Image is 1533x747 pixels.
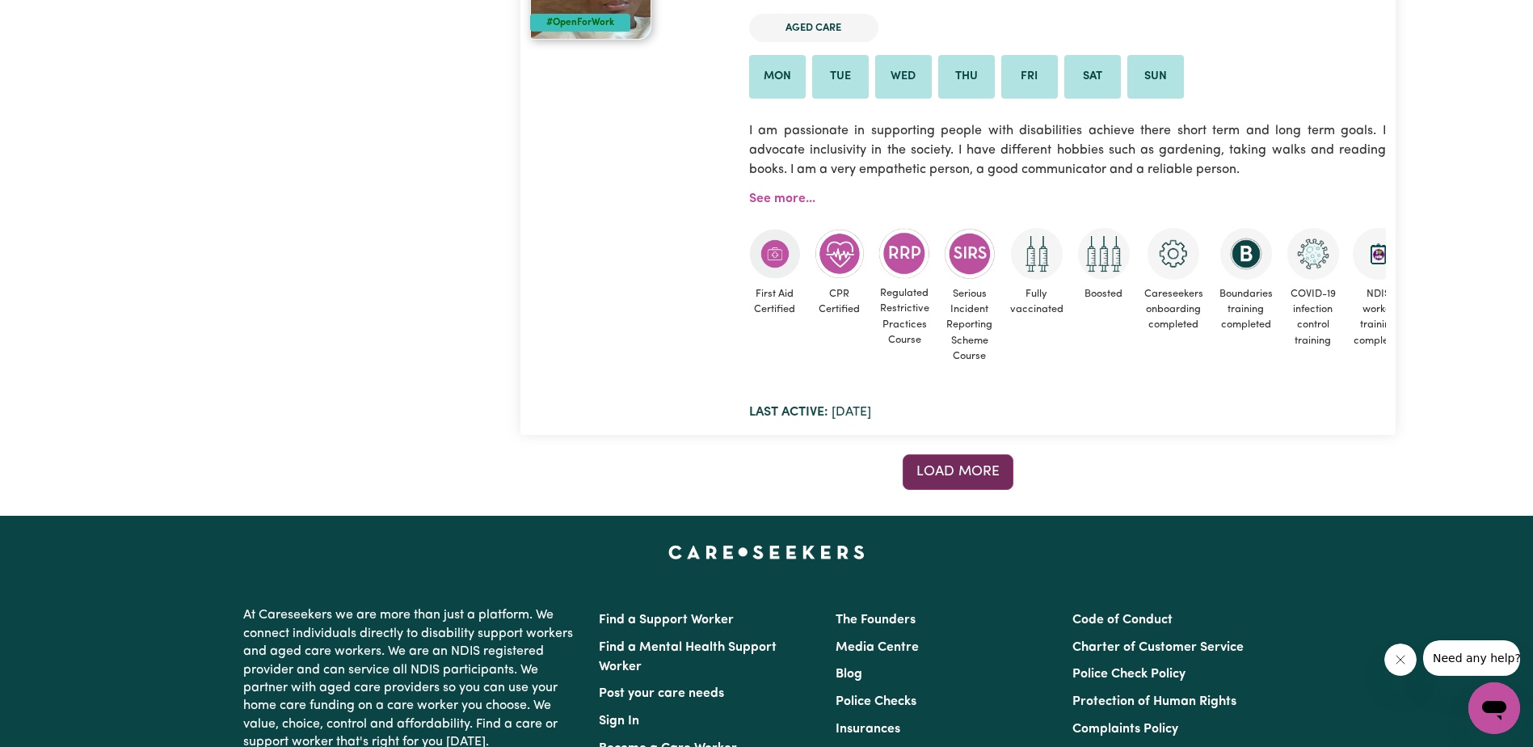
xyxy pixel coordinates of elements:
li: Available on Thu [938,55,995,99]
a: Complaints Policy [1072,723,1178,736]
li: Available on Wed [875,55,932,99]
li: Available on Sat [1064,55,1121,99]
a: Post your care needs [599,687,724,700]
span: CPR Certified [814,280,865,323]
a: Police Check Policy [1072,668,1186,681]
span: Serious Incident Reporting Scheme Course [944,280,996,370]
span: [DATE] [749,406,871,419]
img: CS Academy: Boundaries in care and support work course completed [1220,228,1272,280]
a: Protection of Human Rights [1072,695,1236,708]
span: Boosted [1078,280,1130,308]
span: NDIS worker training completed [1352,280,1405,355]
img: Care and support worker has received 2 doses of COVID-19 vaccine [1011,228,1063,280]
span: Regulated Restrictive Practices Course [878,279,931,354]
li: Available on Mon [749,55,806,99]
iframe: Button to launch messaging window [1468,682,1520,734]
span: First Aid Certified [749,280,801,323]
img: Care and support worker has completed First Aid Certification [749,228,801,280]
li: Available on Fri [1001,55,1058,99]
img: CS Academy: Regulated Restrictive Practices course completed [878,228,930,279]
iframe: Close message [1384,644,1417,676]
a: Police Checks [836,695,916,708]
button: See more results [903,454,1013,490]
a: Careseekers home page [668,545,865,558]
li: Aged Care [749,14,878,42]
img: CS Academy: Serious Incident Reporting Scheme course completed [944,228,996,280]
a: Media Centre [836,641,919,654]
img: CS Academy: COVID-19 Infection Control Training course completed [1287,228,1339,280]
span: Boundaries training completed [1218,280,1274,340]
a: See more... [749,192,815,205]
a: Find a Mental Health Support Worker [599,641,777,673]
a: Sign In [599,715,639,728]
span: COVID-19 infection control training [1287,280,1339,355]
span: Need any help? [10,11,98,24]
a: Code of Conduct [1072,614,1173,627]
img: Care and support worker has completed CPR Certification [814,228,865,280]
a: Charter of Customer Service [1072,641,1244,654]
span: Fully vaccinated [1009,280,1065,323]
a: The Founders [836,614,916,627]
a: Blog [836,668,862,681]
b: Last active: [749,406,828,419]
a: Find a Support Worker [599,614,734,627]
li: Available on Tue [812,55,869,99]
span: Careseekers onboarding completed [1143,280,1205,340]
iframe: Message from company [1423,640,1520,676]
a: Insurances [836,723,900,736]
img: CS Academy: Careseekers Onboarding course completed [1148,228,1199,280]
span: Load more [916,465,1000,479]
img: Care and support worker has received booster dose of COVID-19 vaccination [1078,228,1130,280]
div: #OpenForWork [530,14,630,32]
p: I am passionate in supporting people with disabilities achieve there short term and long term goa... [749,112,1386,189]
li: Available on Sun [1127,55,1184,99]
img: CS Academy: Introduction to NDIS Worker Training course completed [1353,228,1405,280]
